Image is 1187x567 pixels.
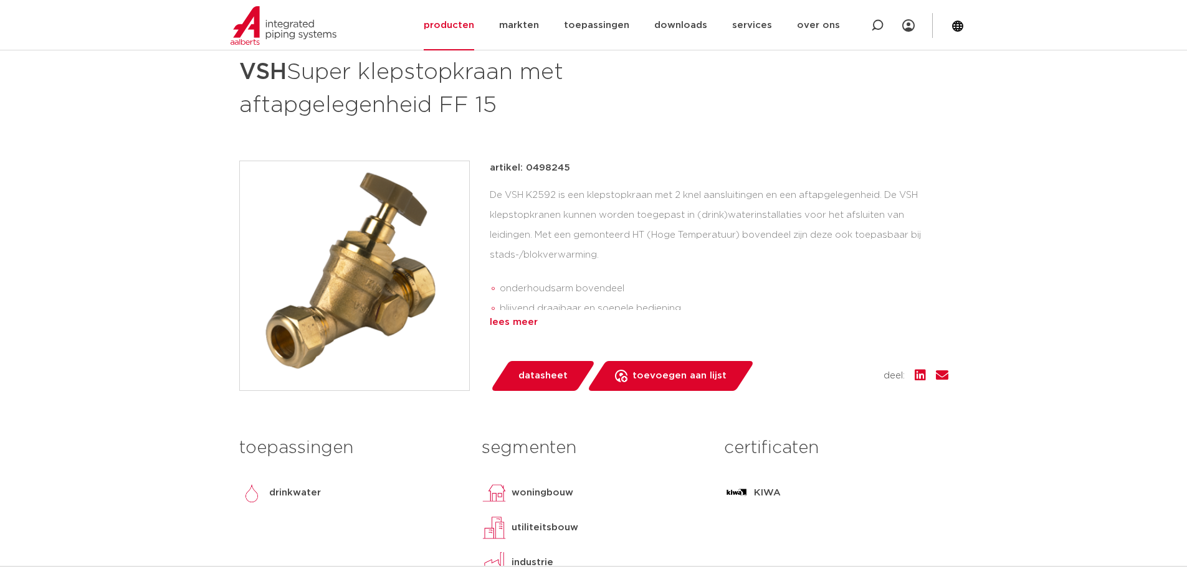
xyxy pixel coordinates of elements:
p: artikel: 0498245 [490,161,570,176]
div: lees meer [490,315,948,330]
strong: VSH [239,61,287,83]
p: utiliteitsbouw [512,520,578,535]
img: utiliteitsbouw [482,515,507,540]
p: drinkwater [269,485,321,500]
h3: segmenten [482,436,705,461]
img: drinkwater [239,480,264,505]
li: onderhoudsarm bovendeel [500,279,948,299]
h3: certificaten [724,436,948,461]
img: Product Image for VSH Super klepstopkraan met aftapgelegenheid FF 15 [240,161,469,390]
span: deel: [884,368,905,383]
span: datasheet [518,366,568,386]
div: De VSH K2592 is een klepstopkraan met 2 knel aansluitingen en een aftapgelegenheid. De VSH klepst... [490,185,948,310]
img: woningbouw [482,480,507,505]
h3: toepassingen [239,436,463,461]
p: woningbouw [512,485,573,500]
a: datasheet [490,361,596,391]
p: KIWA [754,485,781,500]
h1: Super klepstopkraan met aftapgelegenheid FF 15 [239,54,707,121]
img: KIWA [724,480,749,505]
span: toevoegen aan lijst [632,366,727,386]
li: blijvend draaibaar en soepele bediening [500,299,948,319]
